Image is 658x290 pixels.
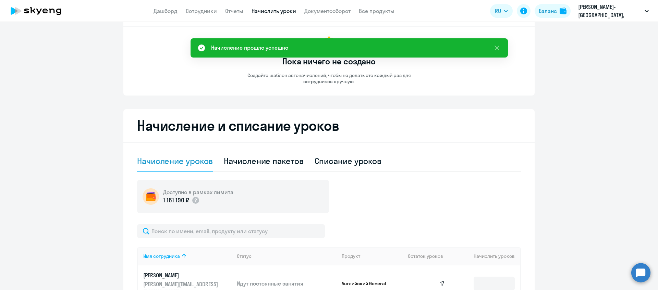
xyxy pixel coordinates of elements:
[237,253,336,259] div: Статус
[154,8,178,14] a: Дашборд
[575,3,652,19] button: [PERSON_NAME]-[GEOGRAPHIC_DATA], [PERSON_NAME], ООО
[282,56,376,67] h3: Пока ничего не создано
[137,224,325,238] input: Поиск по имени, email, продукту или статусу
[225,8,243,14] a: Отчеты
[560,8,566,14] img: balance
[237,280,336,287] p: Идут постоянные занятия
[224,155,303,166] div: Начисление пакетов
[186,8,217,14] a: Сотрудники
[539,7,557,15] div: Баланс
[490,4,513,18] button: RU
[163,196,189,205] p: 1 161 190 ₽
[143,188,159,205] img: wallet-circle.png
[163,188,233,196] h5: Доступно в рамках лимита
[495,7,501,15] span: RU
[137,155,213,166] div: Начисление уроков
[143,253,231,259] div: Имя сотрудника
[342,280,393,287] p: Английский General
[342,253,360,259] div: Продукт
[252,8,296,14] a: Начислить уроки
[143,272,220,279] p: [PERSON_NAME]
[408,253,443,259] span: Остаток уроков
[342,253,403,259] div: Продукт
[408,253,450,259] div: Остаток уроков
[321,35,337,52] img: no-data
[143,253,180,259] div: Имя сотрудника
[211,43,288,52] div: Начисление прошло успешно
[137,117,521,134] h2: Начисление и списание уроков
[359,8,394,14] a: Все продукты
[315,155,382,166] div: Списание уроков
[233,72,425,85] p: Создайте шаблон автоначислений, чтобы не делать это каждый раз для сотрудников вручную.
[450,247,520,265] th: Начислить уроков
[535,4,571,18] button: Балансbalance
[304,8,351,14] a: Документооборот
[578,3,642,19] p: [PERSON_NAME]-[GEOGRAPHIC_DATA], [PERSON_NAME], ООО
[237,253,252,259] div: Статус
